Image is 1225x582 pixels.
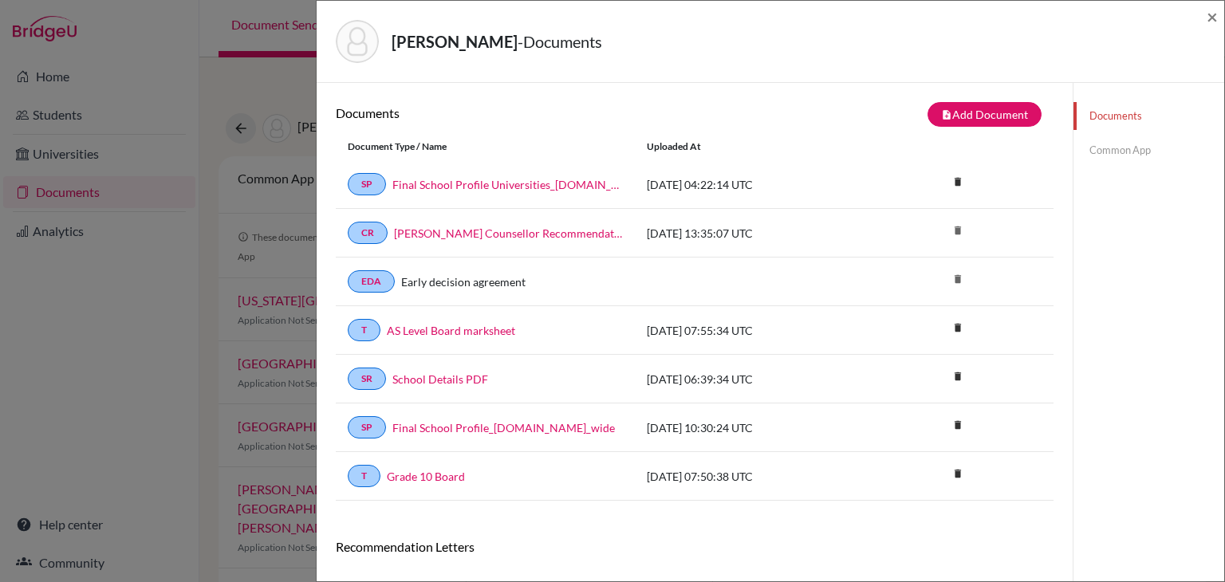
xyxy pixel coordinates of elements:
[394,225,623,242] a: [PERSON_NAME] Counsellor Recommendation
[348,368,386,390] a: SR
[336,105,695,120] h6: Documents
[946,172,970,194] a: delete
[941,109,952,120] i: note_add
[348,222,388,244] a: CR
[401,273,526,290] a: Early decision agreement
[336,140,635,154] div: Document Type / Name
[946,267,970,291] i: delete
[1073,102,1224,130] a: Documents
[348,465,380,487] a: T
[946,367,970,388] a: delete
[348,270,395,293] a: EDA
[635,140,874,154] div: Uploaded at
[946,364,970,388] i: delete
[1207,7,1218,26] button: Close
[348,416,386,438] a: SP
[928,102,1042,127] button: note_addAdd Document
[392,176,623,193] a: Final School Profile Universities_[DOMAIN_NAME]_wide
[635,176,874,193] div: [DATE] 04:22:14 UTC
[946,318,970,340] a: delete
[946,462,970,486] i: delete
[635,225,874,242] div: [DATE] 13:35:07 UTC
[946,316,970,340] i: delete
[635,419,874,436] div: [DATE] 10:30:24 UTC
[348,173,386,195] a: SP
[635,371,874,387] div: [DATE] 06:39:34 UTC
[635,468,874,485] div: [DATE] 07:50:38 UTC
[1073,136,1224,164] a: Common App
[946,413,970,437] i: delete
[946,170,970,194] i: delete
[348,319,380,341] a: T
[336,539,1054,554] h6: Recommendation Letters
[392,371,488,387] a: School Details PDF
[946,415,970,437] a: delete
[392,32,518,51] strong: [PERSON_NAME]
[946,218,970,242] i: delete
[635,322,874,339] div: [DATE] 07:55:34 UTC
[1207,5,1218,28] span: ×
[387,468,465,485] a: Grade 10 Board
[392,419,615,436] a: Final School Profile_[DOMAIN_NAME]_wide
[518,32,602,51] span: - Documents
[946,464,970,486] a: delete
[387,322,515,339] a: AS Level Board marksheet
